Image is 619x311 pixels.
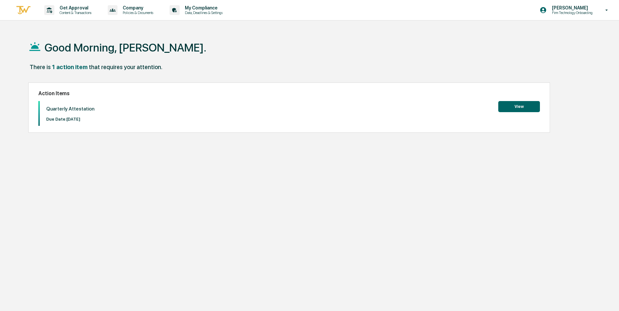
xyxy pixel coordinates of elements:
p: Policies & Documents [117,10,157,15]
div: There is [30,64,51,70]
p: Get Approval [54,5,95,10]
button: View [498,101,540,112]
p: Data, Deadlines & Settings [180,10,226,15]
p: Company [117,5,157,10]
h2: Action Items [38,90,540,96]
p: My Compliance [180,5,226,10]
p: Content & Transactions [54,10,95,15]
p: Firm Technology Onboarding [547,10,596,15]
p: Due Date: [DATE] [46,117,94,122]
a: View [498,103,540,109]
p: [PERSON_NAME] [547,5,596,10]
img: logo [16,5,31,16]
p: Quarterly Attestation [46,106,94,112]
div: 1 action item [52,64,88,70]
div: that requires your attention. [89,64,162,70]
h1: Good Morning, [PERSON_NAME]. [45,41,206,54]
